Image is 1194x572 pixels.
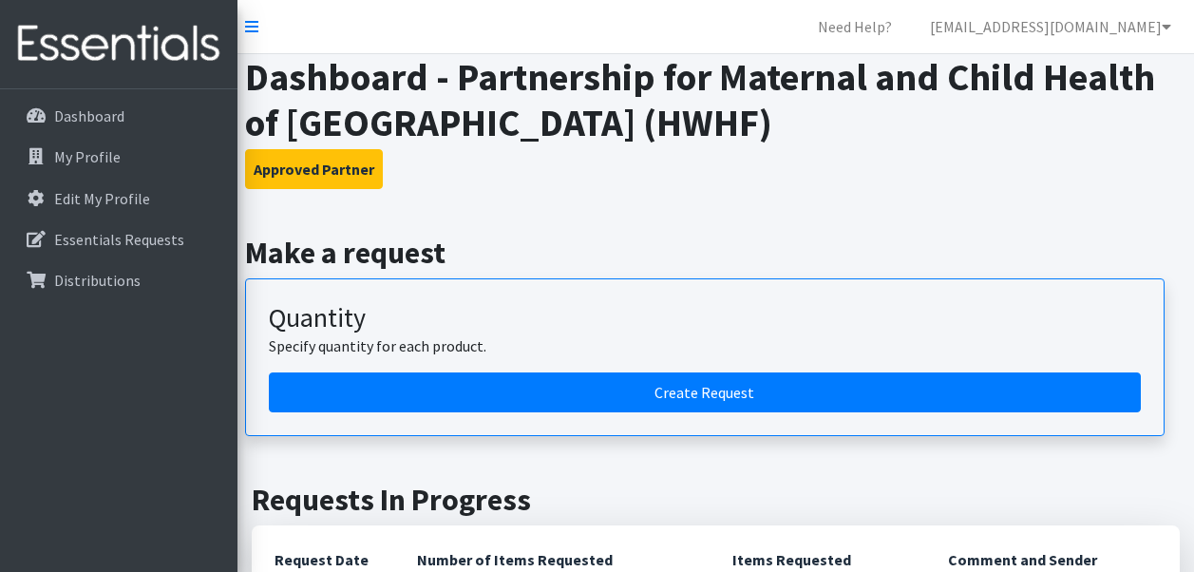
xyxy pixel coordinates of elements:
[8,97,230,135] a: Dashboard
[8,12,230,76] img: HumanEssentials
[8,220,230,258] a: Essentials Requests
[245,149,383,189] button: Approved Partner
[245,54,1187,145] h1: Dashboard - Partnership for Maternal and Child Health of [GEOGRAPHIC_DATA] (HWHF)
[54,271,141,290] p: Distributions
[245,235,1187,271] h2: Make a request
[8,261,230,299] a: Distributions
[252,482,1180,518] h2: Requests In Progress
[269,302,1141,334] h3: Quantity
[915,8,1186,46] a: [EMAIL_ADDRESS][DOMAIN_NAME]
[54,189,150,208] p: Edit My Profile
[8,180,230,218] a: Edit My Profile
[8,138,230,176] a: My Profile
[269,334,1141,357] p: Specify quantity for each product.
[54,230,184,249] p: Essentials Requests
[54,147,121,166] p: My Profile
[269,372,1141,412] a: Create a request by quantity
[803,8,907,46] a: Need Help?
[54,106,124,125] p: Dashboard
